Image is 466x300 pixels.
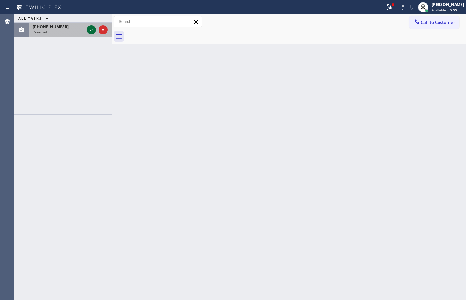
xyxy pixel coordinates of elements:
[114,16,202,27] input: Search
[14,14,55,22] button: ALL TASKS
[33,24,69,30] span: [PHONE_NUMBER]
[421,19,455,25] span: Call to Customer
[407,3,416,12] button: Mute
[99,25,108,34] button: Reject
[87,25,96,34] button: Accept
[18,16,42,21] span: ALL TASKS
[432,8,457,12] span: Available | 3:55
[409,16,459,29] button: Call to Customer
[33,30,47,34] span: Reserved
[432,2,464,7] div: [PERSON_NAME]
